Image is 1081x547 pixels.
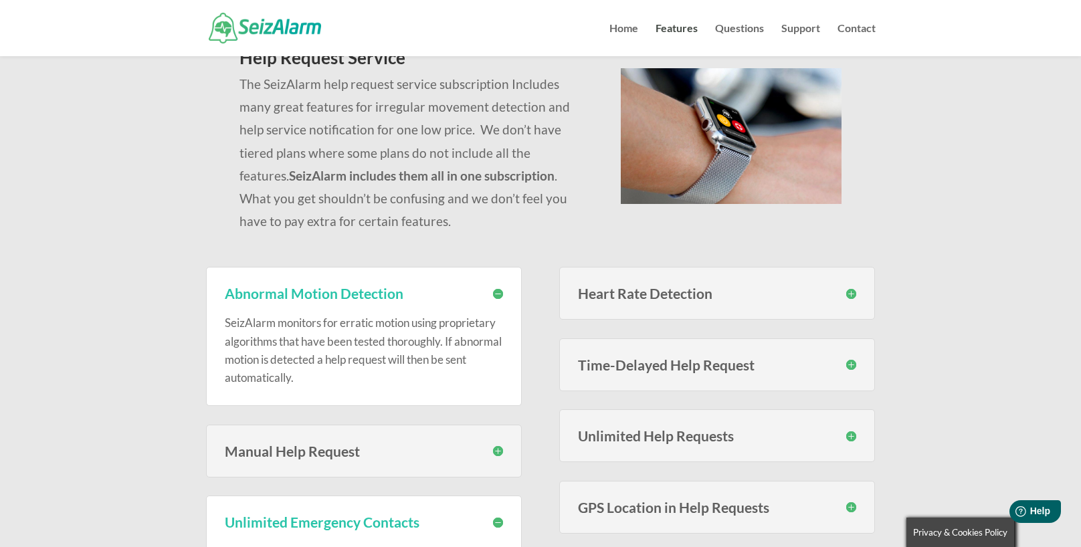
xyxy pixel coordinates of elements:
a: Support [781,23,820,56]
img: SeizAlarm [209,13,322,43]
a: Home [609,23,638,56]
h3: Unlimited Help Requests [578,429,857,443]
p: The SeizAlarm help request service subscription Includes many great features for irregular moveme... [239,73,588,233]
h3: Heart Rate Detection [578,286,857,300]
img: seizalarm-on-wrist [621,68,842,204]
span: Privacy & Cookies Policy [913,527,1007,538]
h2: Help Request Service [239,49,588,73]
p: SeizAlarm monitors for erratic motion using proprietary algorithms that have been tested thorough... [225,314,504,387]
h3: Time-Delayed Help Request [578,358,857,372]
a: Contact [838,23,876,56]
strong: SeizAlarm includes them all in one subscription [289,168,555,183]
a: Questions [715,23,764,56]
h3: Manual Help Request [225,444,504,458]
iframe: Help widget launcher [962,495,1066,532]
h3: Unlimited Emergency Contacts [225,515,504,529]
h3: Abnormal Motion Detection [225,286,504,300]
h3: GPS Location in Help Requests [578,500,857,514]
a: Features [656,23,698,56]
